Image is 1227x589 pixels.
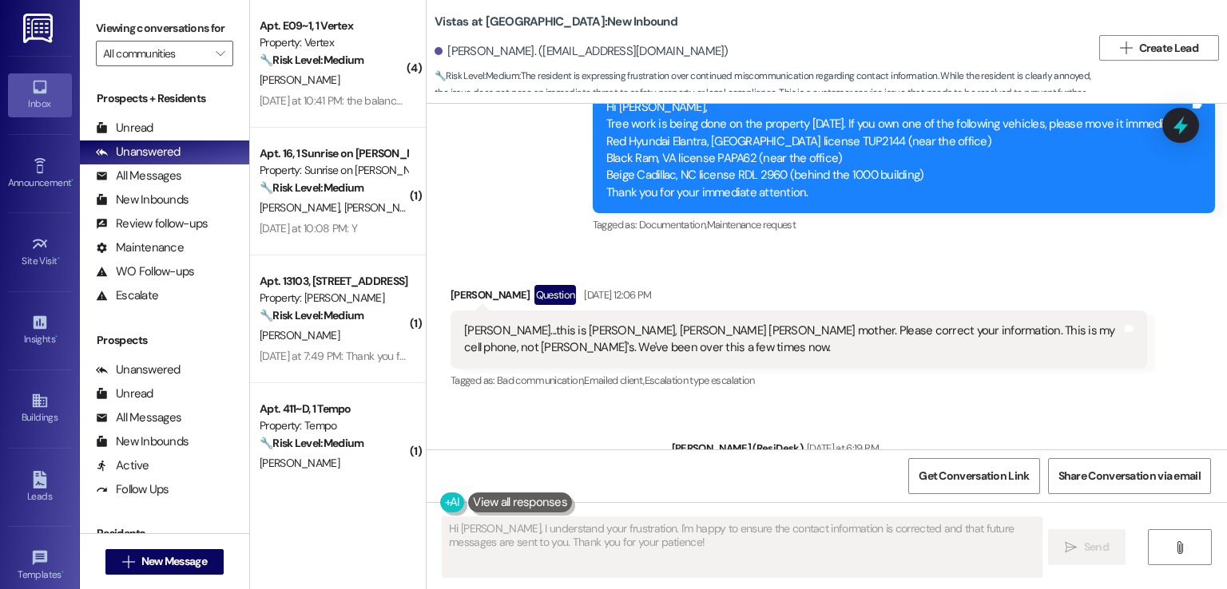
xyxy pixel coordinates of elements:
[803,440,879,457] div: [DATE] at 6:19 PM
[435,68,1091,119] span: : The resident is expressing frustration over continued miscommunication regarding contact inform...
[672,440,1216,462] div: [PERSON_NAME] (ResiDesk)
[260,436,363,450] strong: 🔧 Risk Level: Medium
[443,517,1041,577] textarea: Hi [PERSON_NAME], I understand your frustration. I'm happy to ensure the contact information is c...
[260,417,407,434] div: Property: Tempo
[1048,458,1211,494] button: Share Conversation via email
[260,349,1147,363] div: [DATE] at 7:49 PM: Thank you for checking for me. I'm in [GEOGRAPHIC_DATA] right now. I'm suppose...
[96,481,169,498] div: Follow Ups
[606,99,1189,202] div: Hi [PERSON_NAME], Tree work is being done on the property [DATE]. If you own one of the following...
[593,213,1215,236] div: Tagged as:
[55,331,58,342] span: •
[8,231,72,274] a: Site Visit •
[96,16,233,41] label: Viewing conversations for
[260,221,357,235] div: [DATE] at 10:08 PM: Y
[1048,529,1126,565] button: Send
[103,41,208,66] input: All communities
[919,468,1029,484] span: Get Conversation Link
[260,273,407,290] div: Apt. 13103, [STREET_ADDRESS]
[260,290,407,306] div: Property: [PERSON_NAME]
[260,53,363,67] strong: 🔧 Risk Level: Medium
[96,457,149,474] div: Active
[80,525,249,542] div: Residents
[96,409,181,426] div: All Messages
[122,555,134,568] i: 
[344,200,429,215] span: [PERSON_NAME]
[260,162,407,179] div: Property: Sunrise on [PERSON_NAME]
[639,218,707,231] span: Documentation ,
[105,549,224,575] button: New Message
[435,14,677,30] b: Vistas at [GEOGRAPHIC_DATA]: New Inbound
[58,253,60,264] span: •
[707,218,796,231] span: Maintenance request
[260,401,407,417] div: Apt. 411~D, 1 Tempo
[8,466,72,509] a: Leads
[1099,35,1219,61] button: Create Lead
[141,553,207,570] span: New Message
[260,145,407,162] div: Apt. 16, 1 Sunrise on [PERSON_NAME]
[260,18,407,34] div: Apt. E09~1, 1 Vertex
[1065,541,1077,554] i: 
[23,14,56,43] img: ResiDesk Logo
[8,73,72,117] a: Inbox
[96,192,189,208] div: New Inbounds
[1139,40,1198,57] span: Create Lead
[96,215,208,232] div: Review follow-ups
[584,374,644,387] span: Emailed client ,
[216,47,224,60] i: 
[8,387,72,430] a: Buildings
[96,287,158,304] div: Escalate
[96,120,153,136] div: Unread
[497,374,584,387] span: Bad communication ,
[96,168,181,184] div: All Messages
[260,34,407,51] div: Property: Vertex
[96,239,184,256] div: Maintenance
[1173,541,1185,554] i: 
[260,328,340,342] span: [PERSON_NAME]
[435,43,729,60] div: [PERSON_NAME]. ([EMAIL_ADDRESS][DOMAIN_NAME])
[8,309,72,352] a: Insights •
[80,90,249,107] div: Prospects + Residents
[62,567,64,578] span: •
[1058,468,1201,484] span: Share Conversation via email
[645,374,755,387] span: Escalation type escalation
[1084,539,1109,555] span: Send
[435,69,519,82] strong: 🔧 Risk Level: Medium
[580,287,651,303] div: [DATE] 12:06 PM
[260,73,340,87] span: [PERSON_NAME]
[534,285,577,305] div: Question
[96,263,194,280] div: WO Follow-ups
[451,369,1147,392] div: Tagged as:
[260,200,344,215] span: [PERSON_NAME]
[96,144,181,160] div: Unanswered
[260,180,363,195] strong: 🔧 Risk Level: Medium
[260,308,363,322] strong: 🔧 Risk Level: Medium
[71,175,73,186] span: •
[451,285,1147,310] div: [PERSON_NAME]
[80,332,249,349] div: Prospects
[8,544,72,587] a: Templates •
[464,322,1122,357] div: [PERSON_NAME]...this is [PERSON_NAME], [PERSON_NAME] [PERSON_NAME] mother. Please correct your in...
[96,433,189,450] div: New Inbounds
[1120,42,1132,54] i: 
[260,93,531,108] div: [DATE] at 10:41 PM: the balance will get paid in office [DATE]
[908,458,1039,494] button: Get Conversation Link
[96,385,153,402] div: Unread
[96,362,181,378] div: Unanswered
[260,456,340,470] span: [PERSON_NAME]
